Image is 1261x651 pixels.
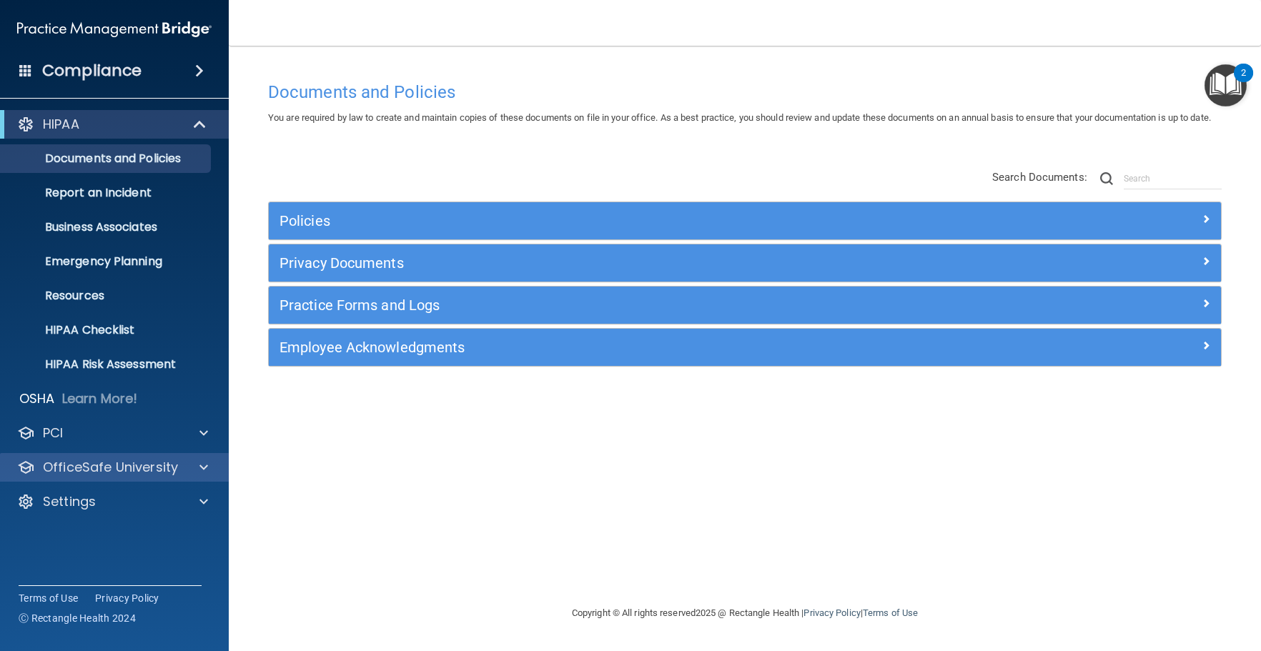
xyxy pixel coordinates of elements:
[803,607,860,618] a: Privacy Policy
[19,390,55,407] p: OSHA
[42,61,142,81] h4: Compliance
[280,297,972,313] h5: Practice Forms and Logs
[863,607,918,618] a: Terms of Use
[9,323,204,337] p: HIPAA Checklist
[95,591,159,605] a: Privacy Policy
[19,611,136,625] span: Ⓒ Rectangle Health 2024
[9,357,204,372] p: HIPAA Risk Assessment
[268,83,1222,101] h4: Documents and Policies
[280,209,1210,232] a: Policies
[1241,73,1246,91] div: 2
[1124,168,1222,189] input: Search
[19,591,78,605] a: Terms of Use
[9,186,204,200] p: Report an Incident
[17,15,212,44] img: PMB logo
[9,289,204,303] p: Resources
[43,116,79,133] p: HIPAA
[17,116,207,133] a: HIPAA
[1205,64,1247,106] button: Open Resource Center, 2 new notifications
[9,220,204,234] p: Business Associates
[280,336,1210,359] a: Employee Acknowledgments
[484,590,1006,636] div: Copyright © All rights reserved 2025 @ Rectangle Health | |
[9,151,204,166] p: Documents and Policies
[1100,172,1113,185] img: ic-search.3b580494.png
[9,254,204,269] p: Emergency Planning
[280,294,1210,317] a: Practice Forms and Logs
[280,255,972,271] h5: Privacy Documents
[17,493,208,510] a: Settings
[62,390,138,407] p: Learn More!
[43,459,178,476] p: OfficeSafe University
[268,112,1211,123] span: You are required by law to create and maintain copies of these documents on file in your office. ...
[280,339,972,355] h5: Employee Acknowledgments
[17,424,208,442] a: PCI
[992,171,1087,184] span: Search Documents:
[280,213,972,229] h5: Policies
[43,493,96,510] p: Settings
[1014,550,1244,607] iframe: Drift Widget Chat Controller
[17,459,208,476] a: OfficeSafe University
[280,252,1210,274] a: Privacy Documents
[43,424,63,442] p: PCI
